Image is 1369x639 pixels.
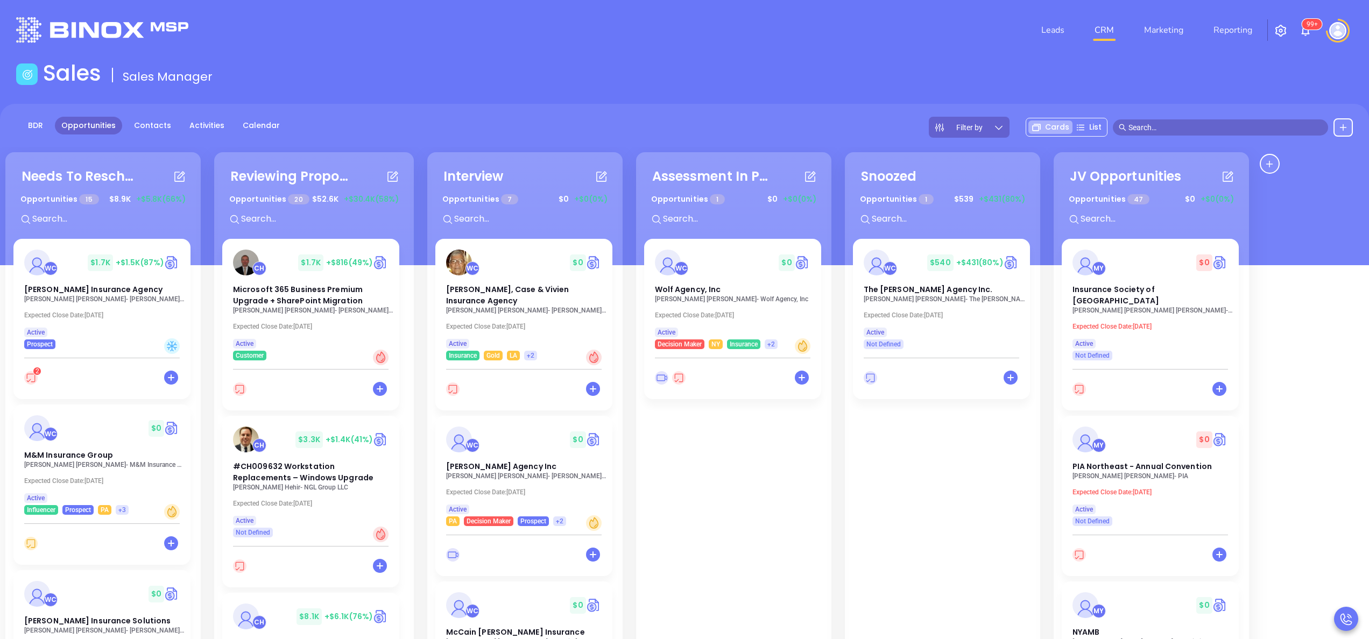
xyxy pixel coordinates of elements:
div: profileWalter Contreras$0Circle dollar[PERSON_NAME], Case & Vivien Insurance Agency[PERSON_NAME] ... [435,239,615,416]
span: Active [27,492,45,504]
span: The Willis E. Kilborne Agency Inc. [864,284,993,295]
img: Quote [164,254,180,271]
div: Reviewing ProposalOpportunities 20$52.6K+$30.4K(58%) [222,160,406,239]
input: Search… [1128,122,1322,133]
span: NYAMB [1072,627,1100,637]
a: profileMegan Youmans$0Circle dollarPIA Northeast - Annual Convention[PERSON_NAME] [PERSON_NAME]- ... [1062,416,1239,526]
img: #CH009624 New VPN Solution [233,603,259,629]
div: Hot [586,350,602,365]
span: $ 0 [556,191,571,208]
p: Jim Bacino - Lowry-Dunham, Case & Vivien Insurance Agency [446,307,608,314]
span: Gold [486,350,500,361]
span: +$816 (49%) [326,257,373,268]
span: +3 [118,504,126,516]
span: +$1.4K (41%) [326,434,373,445]
input: Search... [31,212,193,226]
input: Search... [453,212,615,226]
span: +$0 (0%) [783,194,816,205]
a: profileCarla Humber$3.3K+$1.4K(41%)Circle dollar#CH009632 Workstation Replacements – Windows Upgr... [222,416,399,537]
div: JV OpportunitiesOpportunities 47$0+$0(0%) [1062,160,1241,239]
div: profileWalter Contreras$540+$431(80%)Circle dollarThe [PERSON_NAME] Agency Inc.[PERSON_NAME] [PER... [853,239,1032,404]
div: Warm [586,515,602,531]
span: 1 [919,194,934,204]
a: profileWalter Contreras$0Circle dollar[PERSON_NAME] Agency Inc[PERSON_NAME] [PERSON_NAME]- [PERSO... [435,416,612,526]
span: 20 [288,194,309,204]
span: M&M Insurance Group [24,450,113,460]
img: Quote [586,254,602,271]
span: $ 1.7K [88,254,113,271]
div: Walter Contreras [883,261,897,275]
span: Prospect [65,504,91,516]
a: Quote [373,431,389,448]
p: Philip Davenport - Davenport Insurance Solutions [24,627,186,634]
p: Expected Close Date: [DATE] [446,488,608,496]
span: +$0 (0%) [1201,194,1234,205]
p: Kenneth Hehir - NGL Group LLC [233,484,394,491]
span: #CH009632 Workstation Replacements – Windows Upgrade [233,461,373,483]
span: Davenport Insurance Solutions [24,615,171,626]
img: Quote [1212,597,1228,613]
img: Quote [586,597,602,613]
span: $ 0 [1196,431,1212,448]
span: PIA Northeast - Annual Convention [1072,461,1212,472]
p: Expected Close Date: [DATE] [24,477,186,485]
div: Megan Youmans [1092,604,1106,618]
a: Quote [1212,431,1228,448]
p: Ted Butz - Dreher Agency Inc [446,472,608,480]
p: Expected Close Date: [DATE] [655,311,816,319]
p: Allan Kaplan - Kaplan Insurance [233,307,394,314]
span: 1 [710,194,725,204]
a: Leads [1037,19,1069,41]
img: Quote [586,431,602,448]
div: Carla Humber [252,438,266,452]
div: profileMegan Youmans$0Circle dollarInsurance Society of [GEOGRAPHIC_DATA][PERSON_NAME] [PERSON_NA... [1062,239,1241,416]
img: Quote [373,608,389,624]
span: $ 3.3K [295,431,323,448]
span: Insurance [449,350,477,361]
img: Davenport Insurance Solutions [24,581,50,607]
div: Walter Contreras [465,261,479,275]
span: Insurance Society of Philadelphia [1072,284,1160,306]
p: Elizabeth Moser - M&M Insurance Group [24,461,186,468]
span: Decision Maker [467,515,511,527]
p: Connie Caputo - Wolf Agency, Inc [655,295,816,303]
span: NY [711,338,720,350]
span: Not Defined [1075,515,1110,527]
span: $ 0 [765,191,780,208]
span: 15 [79,194,98,204]
span: Active [449,503,467,515]
img: Quote [795,254,810,271]
p: Opportunities [1069,189,1150,209]
a: Opportunities [55,117,122,134]
img: Quote [164,586,180,602]
span: Prospect [520,515,546,527]
span: $ 0 [1182,191,1198,208]
span: Influencer [27,504,55,516]
div: Walter Contreras [465,438,479,452]
a: profileWalter Contreras$0Circle dollarWolf Agency, Inc[PERSON_NAME] [PERSON_NAME]- Wolf Agency, I... [644,239,821,349]
span: +$30.4K (58%) [344,194,399,205]
span: 2 [36,367,39,375]
div: profileWalter Contreras$0Circle dollar[PERSON_NAME] Agency Inc[PERSON_NAME] [PERSON_NAME]- [PERSO... [435,416,615,581]
span: 7 [501,194,518,204]
p: Expected Close Date: [DATE] [24,311,186,319]
input: Search... [662,212,823,226]
div: Carla Humber [252,615,266,629]
span: PA [449,515,457,527]
p: Expected Close Date: [DATE] [446,323,608,330]
sup: 2 [33,367,41,375]
img: Quote [373,254,389,271]
p: Expected Close Date: [DATE] [233,500,394,507]
a: Contacts [128,117,178,134]
img: M&M Insurance Group [24,415,50,441]
span: +$431 (80%) [979,194,1025,205]
span: $ 1.7K [298,254,323,271]
span: McCain Atkinson Insurance [446,627,585,637]
div: SnoozedOpportunities 1$539+$431(80%) [853,160,1032,239]
p: Expected Close Date: [DATE] [233,323,394,330]
span: Active [449,338,467,350]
